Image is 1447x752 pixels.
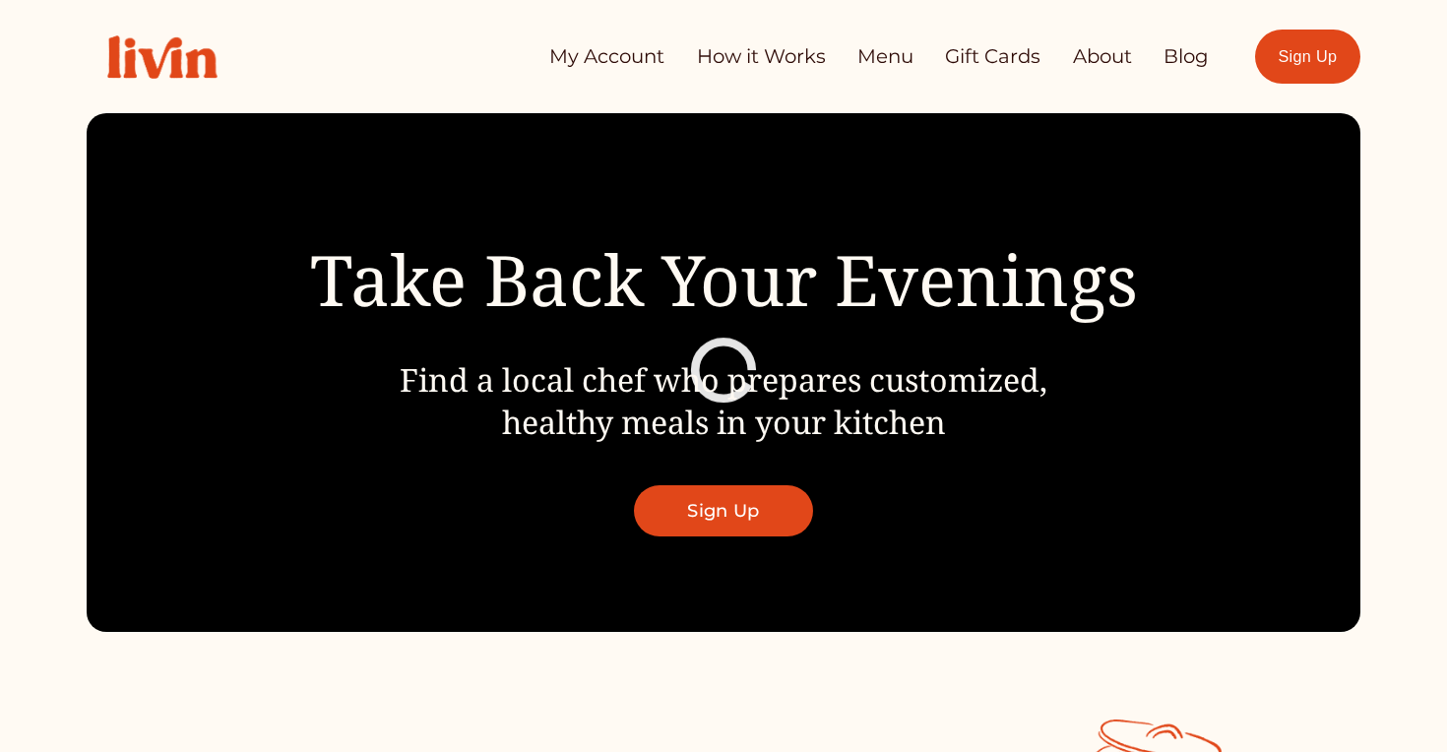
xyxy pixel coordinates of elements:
img: Livin [87,15,238,99]
a: About [1073,37,1132,77]
span: Find a local chef who prepares customized, healthy meals in your kitchen [400,358,1047,444]
a: Sign Up [634,485,812,536]
a: Menu [857,37,913,77]
a: Blog [1164,37,1209,77]
a: My Account [549,37,664,77]
a: How it Works [697,37,826,77]
span: Take Back Your Evenings [310,231,1138,327]
a: Sign Up [1255,30,1360,84]
a: Gift Cards [945,37,1040,77]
